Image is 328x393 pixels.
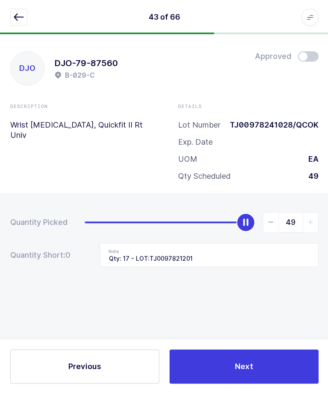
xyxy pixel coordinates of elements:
div: slider between 0 and 49 [85,212,318,232]
div: DJO [11,52,44,85]
h2: B-029-C [65,70,94,80]
div: 49 [301,171,318,181]
div: Lot Number [178,119,220,130]
div: 43 of 66 [148,12,180,22]
div: EA [301,154,318,164]
span: 0 [65,249,82,259]
div: Exp. Date [178,137,212,147]
div: UOM [178,154,197,164]
div: Qty Scheduled [178,171,230,181]
div: Details [178,102,318,109]
div: Quantity Short: [10,249,82,259]
div: Description [10,102,150,109]
span: Previous [68,360,101,371]
input: Note [100,242,318,266]
div: TJ00978241028/QCOK [223,119,318,130]
span: Next [234,360,252,371]
span: Approved [254,51,290,61]
h1: DJO-79-87560 [55,56,117,70]
button: Next [169,349,318,383]
button: Previous [10,349,159,383]
div: Quantity Picked [10,217,67,227]
p: Wrist [MEDICAL_DATA], Quickfit II Rt Univ [10,119,150,140]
